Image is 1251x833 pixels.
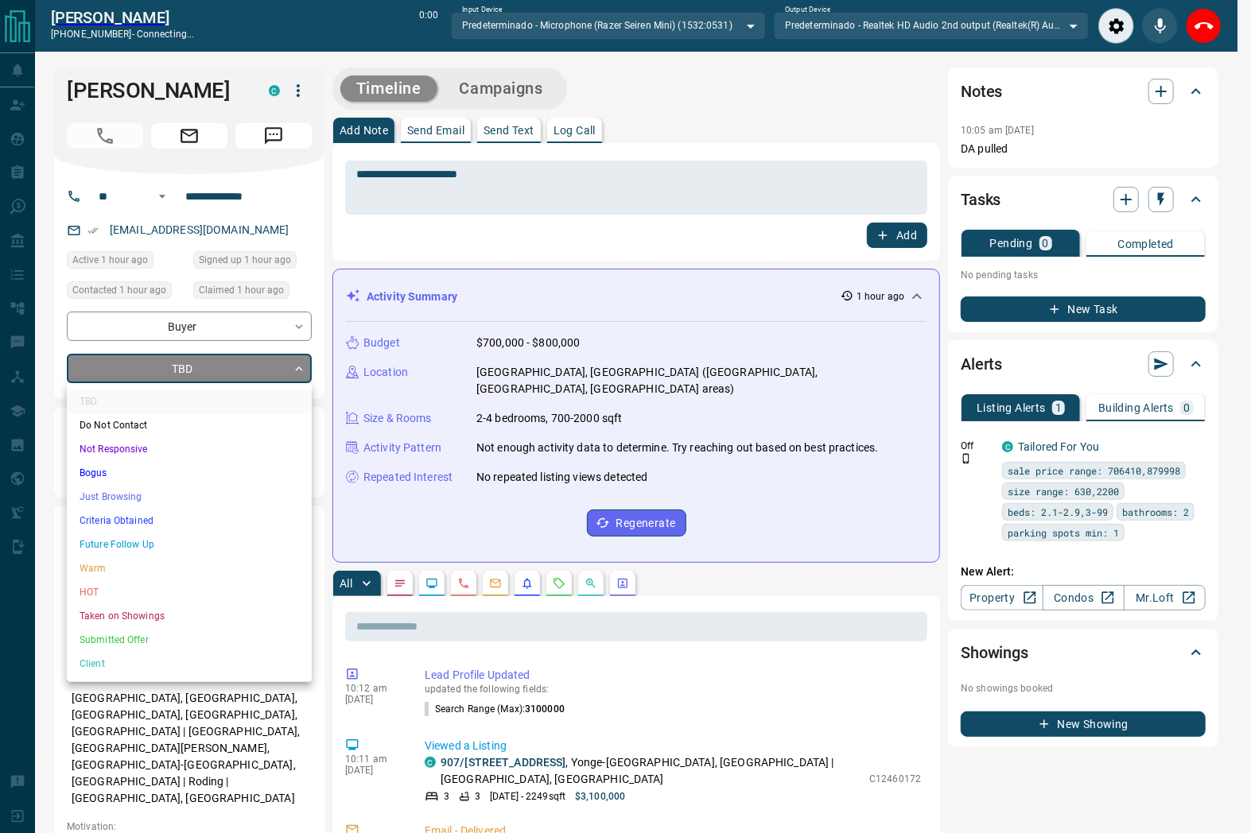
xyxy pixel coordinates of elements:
[67,556,312,580] li: Warm
[67,604,312,628] li: Taken on Showings
[67,437,312,461] li: Not Responsive
[67,628,312,652] li: Submitted Offer
[67,533,312,556] li: Future Follow Up
[67,509,312,533] li: Criteria Obtained
[67,485,312,509] li: Just Browsing
[67,413,312,437] li: Do Not Contact
[67,652,312,676] li: Client
[67,461,312,485] li: Bogus
[67,580,312,604] li: HOT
